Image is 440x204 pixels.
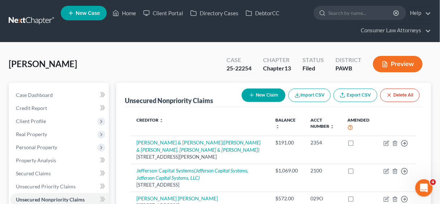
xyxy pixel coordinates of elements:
[275,195,299,202] div: $572.00
[10,167,109,180] a: Secured Claims
[302,56,324,64] div: Status
[136,181,264,188] div: [STREET_ADDRESS]
[335,64,361,73] div: PAWB
[159,118,164,123] i: unfold_more
[275,125,280,129] i: unfold_more
[136,139,261,153] a: [PERSON_NAME] & [PERSON_NAME]([PERSON_NAME] & [PERSON_NAME], [PERSON_NAME] & [PERSON_NAME])
[357,24,431,37] a: Consumer Law Attorneys
[10,89,109,102] a: Case Dashboard
[125,96,213,105] div: Unsecured Nonpriority Claims
[335,56,361,64] div: District
[430,179,436,185] span: 4
[380,89,420,102] button: Delete All
[10,102,109,115] a: Credit Report
[16,105,47,111] span: Credit Report
[136,167,248,181] a: Jefferson Capital Systems(Jefferson Capital Systems, Jefferson Capital Systems, LLC)
[334,89,377,102] a: Export CSV
[187,7,242,20] a: Directory Cases
[302,64,324,73] div: Filed
[310,139,336,146] div: 2354
[9,58,77,69] span: [PERSON_NAME]
[330,125,334,129] i: unfold_more
[16,92,53,98] span: Case Dashboard
[284,65,291,72] span: 13
[16,118,46,124] span: Client Profile
[16,183,76,189] span: Unsecured Priority Claims
[342,113,378,136] th: Amended
[263,64,291,73] div: Chapter
[16,170,51,176] span: Secured Claims
[328,6,394,20] input: Search by name...
[10,180,109,193] a: Unsecured Priority Claims
[140,7,187,20] a: Client Portal
[310,167,336,174] div: 2100
[16,157,56,163] span: Property Analysis
[10,154,109,167] a: Property Analysis
[275,117,296,129] a: Balance unfold_more
[275,167,299,174] div: $1,069.00
[310,117,334,129] a: Acct Number unfold_more
[373,56,423,72] button: Preview
[415,179,433,197] iframe: Intercom live chat
[109,7,140,20] a: Home
[288,89,331,102] button: Import CSV
[16,131,47,137] span: Real Property
[227,56,251,64] div: Case
[275,139,299,146] div: $191.00
[16,144,57,150] span: Personal Property
[263,56,291,64] div: Chapter
[76,11,100,16] span: New Case
[310,195,336,202] div: 029O
[242,89,285,102] button: New Claim
[407,7,431,20] a: Help
[136,195,218,201] a: [PERSON_NAME] [PERSON_NAME]
[136,117,164,123] a: Creditor unfold_more
[136,154,264,160] div: [STREET_ADDRESS][PERSON_NAME]
[16,196,85,203] span: Unsecured Nonpriority Claims
[242,7,283,20] a: DebtorCC
[227,64,251,73] div: 25-22254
